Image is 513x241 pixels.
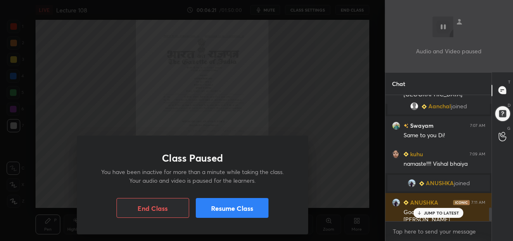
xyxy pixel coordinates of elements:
img: default.png [410,102,418,110]
h1: Class Paused [162,152,223,164]
p: JUMP TO LATEST [424,210,459,215]
h6: ANUSHKA [408,198,438,207]
button: Resume Class [196,198,268,218]
p: G [507,125,511,131]
img: Learner_Badge_beginner_1_8b307cf2a0.svg [422,104,427,109]
div: 7:09 AM [470,151,485,156]
img: Learner_Badge_beginner_1_8b307cf2a0.svg [404,152,408,157]
h6: Swayam [408,121,434,130]
div: grid [385,95,492,221]
img: Learner_Badge_beginner_1_8b307cf2a0.svg [404,200,408,205]
div: namaste!!!! Vishal bhaiya [404,160,485,168]
h6: kuhu [408,150,423,158]
div: 7:11 AM [471,200,485,205]
span: ANUSHKA [425,180,454,186]
p: You have been inactive for more than a minute while taking the class. Your audio and video is pau... [97,167,288,185]
span: joined [454,180,470,186]
p: Chat [385,73,412,95]
img: 99e9dd52c88d44c9ba2492a221546e42.jpg [392,198,400,206]
p: Audio and Video paused [416,47,482,55]
img: no-rating-badge.077c3623.svg [404,124,408,128]
p: T [508,79,511,85]
img: 508ea7dea493476aadc57345d5cd8bfd.jpg [392,150,400,158]
span: Aanchal [428,103,451,110]
div: 7:07 AM [470,123,485,128]
div: Same to you Di! [404,131,485,140]
div: Good morning [PERSON_NAME] [404,208,485,224]
img: ec6947c9287441799d8e5a2a46baa602.jpg [392,121,400,129]
button: End Class [116,198,189,218]
img: iconic-dark.1390631f.png [453,200,470,205]
span: joined [451,103,467,110]
img: Learner_Badge_beginner_1_8b307cf2a0.svg [419,181,424,186]
img: 99e9dd52c88d44c9ba2492a221546e42.jpg [407,179,416,187]
p: D [508,102,511,108]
